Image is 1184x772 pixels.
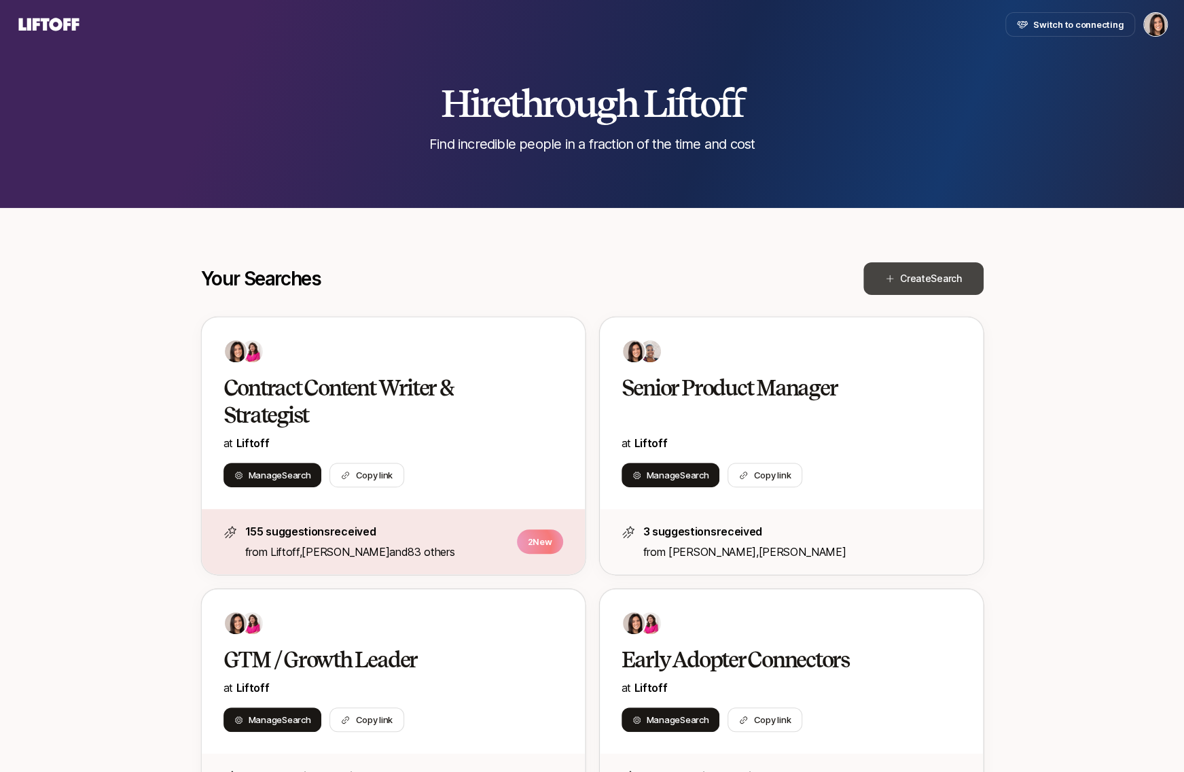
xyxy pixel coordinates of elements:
span: Liftoff [634,436,668,450]
button: Switch to connecting [1005,12,1135,37]
p: 3 suggestions received [643,523,961,540]
img: star-icon [622,525,635,539]
button: ManageSearch [622,463,720,487]
button: Copy link [329,463,404,487]
p: 2 New [517,529,563,554]
span: Create [900,270,962,287]
button: Eleanor Morgan [1143,12,1168,37]
p: at [622,434,961,452]
span: and [389,545,454,559]
span: Liftoff [270,545,300,559]
span: Liftoff [634,681,668,695]
img: 9e09e871_5697_442b_ae6e_b16e3f6458f8.jpg [241,340,263,362]
span: Search [680,470,708,480]
span: Search [282,470,310,480]
span: 83 others [408,545,454,559]
img: 71d7b91d_d7cb_43b4_a7ea_a9b2f2cc6e03.jpg [225,340,247,362]
h2: Senior Product Manager [622,374,933,402]
button: Copy link [329,707,404,732]
img: 71d7b91d_d7cb_43b4_a7ea_a9b2f2cc6e03.jpg [623,340,645,362]
img: 71d7b91d_d7cb_43b4_a7ea_a9b2f2cc6e03.jpg [225,612,247,634]
button: ManageSearch [223,463,322,487]
span: [PERSON_NAME] [758,545,846,559]
button: Copy link [728,463,802,487]
p: Find incredible people in a fraction of the time and cost [429,135,755,154]
h2: Contract Content Writer & Strategist [223,374,535,429]
p: 155 suggestions received [245,523,509,540]
span: through Liftoff [509,80,743,126]
button: ManageSearch [223,707,322,732]
p: from [245,543,509,561]
p: at [622,679,961,697]
span: Search [931,273,961,284]
span: Search [680,714,708,725]
span: Search [282,714,310,725]
button: ManageSearch [622,707,720,732]
span: Manage [249,713,311,726]
h2: Early Adopter Connectors [622,646,933,673]
span: , [756,545,846,559]
span: Manage [647,468,709,482]
img: star-icon [223,525,237,539]
img: dbb69939_042d_44fe_bb10_75f74df84f7f.jpg [639,340,661,362]
img: Eleanor Morgan [1144,13,1167,36]
span: Switch to connecting [1033,18,1124,31]
img: 9e09e871_5697_442b_ae6e_b16e3f6458f8.jpg [639,612,661,634]
p: at [223,679,563,697]
span: , [300,545,390,559]
button: Copy link [728,707,802,732]
h2: Hire [441,83,744,124]
img: 9e09e871_5697_442b_ae6e_b16e3f6458f8.jpg [241,612,263,634]
h2: GTM / Growth Leader [223,646,535,673]
span: [PERSON_NAME] [302,545,389,559]
p: Your Searches [201,268,321,289]
button: CreateSearch [863,262,984,295]
span: Manage [647,713,709,726]
span: [PERSON_NAME] [668,545,756,559]
img: 71d7b91d_d7cb_43b4_a7ea_a9b2f2cc6e03.jpg [623,612,645,634]
span: Liftoff [236,436,270,450]
p: at [223,434,563,452]
span: Manage [249,468,311,482]
p: from [643,543,961,561]
a: Liftoff [236,681,270,695]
